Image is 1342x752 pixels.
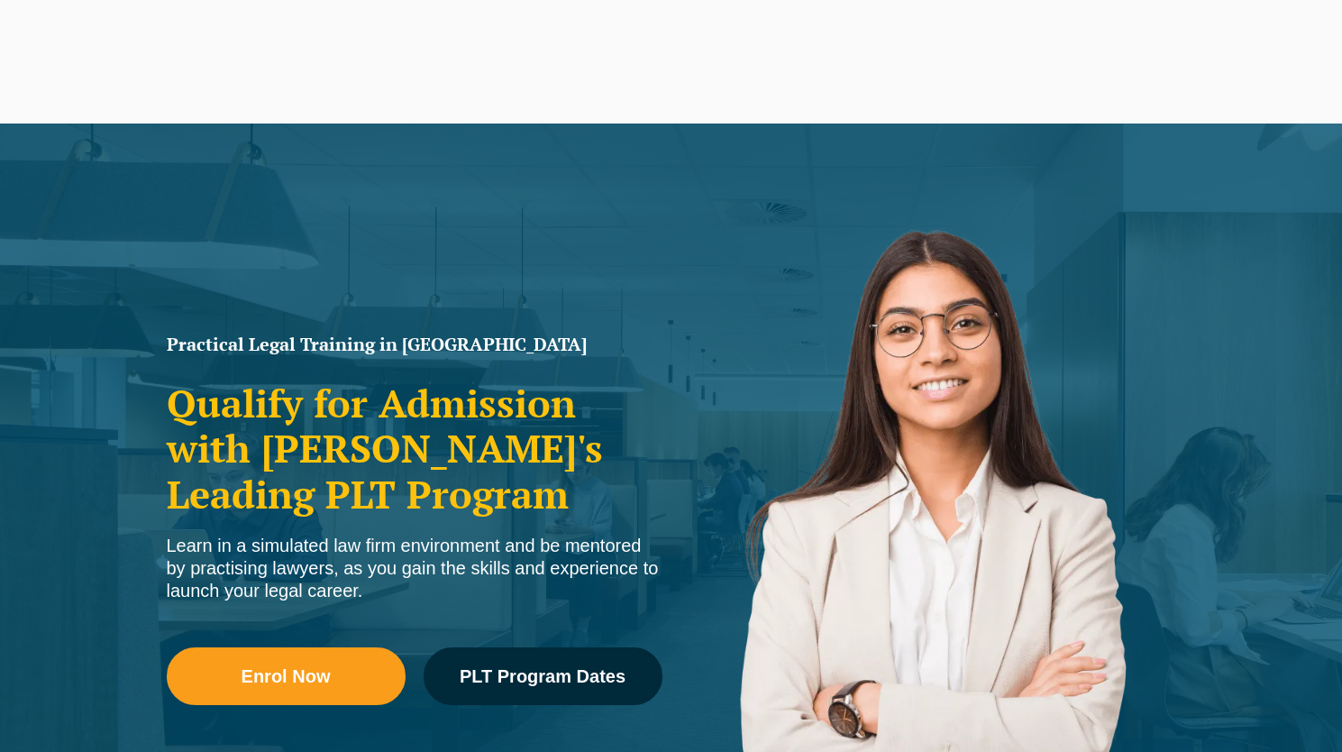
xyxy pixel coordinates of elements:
[242,667,331,685] span: Enrol Now
[167,335,662,353] h1: Practical Legal Training in [GEOGRAPHIC_DATA]
[167,647,406,705] a: Enrol Now
[460,667,625,685] span: PLT Program Dates
[424,647,662,705] a: PLT Program Dates
[167,381,662,517] h2: Qualify for Admission with [PERSON_NAME]'s Leading PLT Program
[167,535,662,602] div: Learn in a simulated law firm environment and be mentored by practising lawyers, as you gain the ...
